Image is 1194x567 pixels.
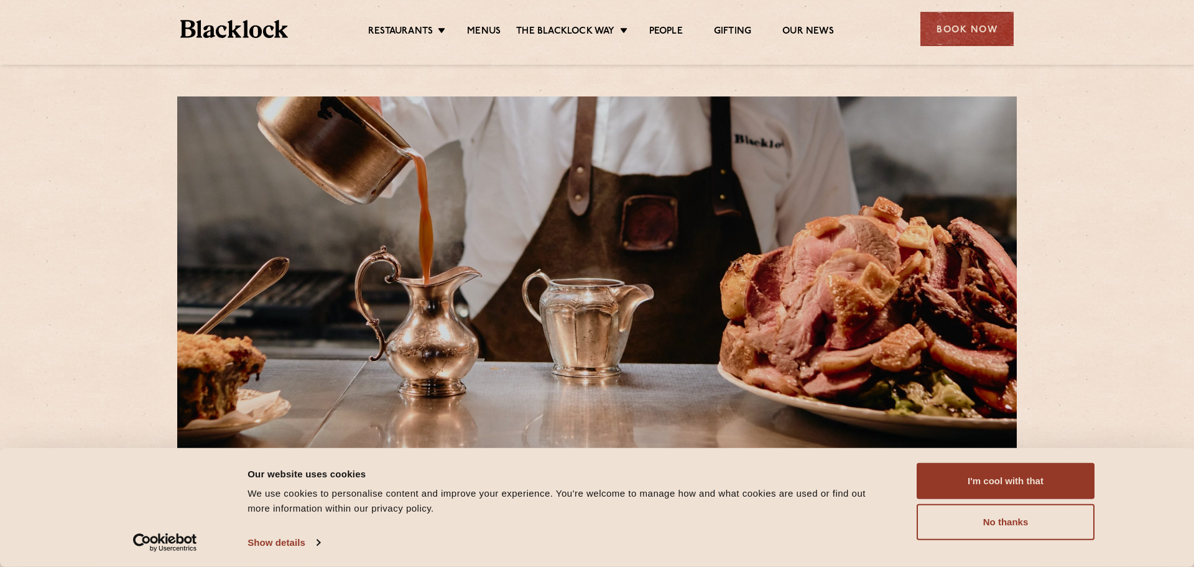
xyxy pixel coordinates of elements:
[782,26,834,39] a: Our News
[920,12,1014,46] div: Book Now
[917,463,1094,499] button: I'm cool with that
[180,20,288,38] img: BL_Textured_Logo-footer-cropped.svg
[368,26,433,39] a: Restaurants
[516,26,614,39] a: The Blacklock Way
[248,466,889,481] div: Our website uses cookies
[467,26,501,39] a: Menus
[111,533,220,552] a: Usercentrics Cookiebot - opens in a new window
[649,26,683,39] a: People
[248,486,889,516] div: We use cookies to personalise content and improve your experience. You're welcome to manage how a...
[714,26,751,39] a: Gifting
[917,504,1094,540] button: No thanks
[248,533,320,552] a: Show details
